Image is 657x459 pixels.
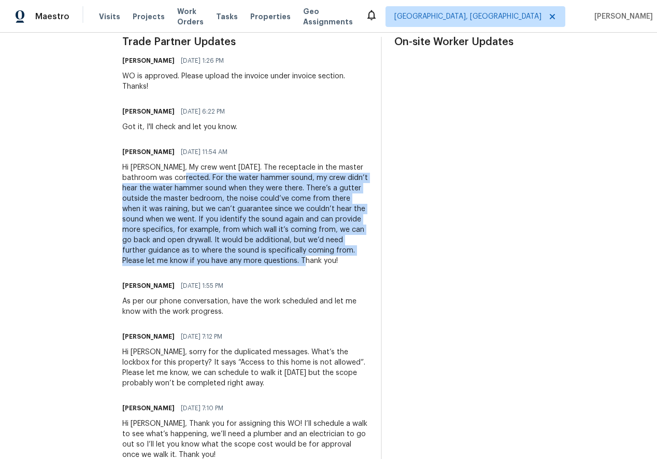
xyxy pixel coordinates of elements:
[590,11,653,22] span: [PERSON_NAME]
[177,6,204,27] span: Work Orders
[122,331,175,342] h6: [PERSON_NAME]
[122,347,368,388] div: Hi [PERSON_NAME], sorry for the duplicated messages. What’s the lockbox for this property? It say...
[303,6,353,27] span: Geo Assignments
[133,11,165,22] span: Projects
[122,55,175,66] h6: [PERSON_NAME]
[181,147,227,157] span: [DATE] 11:54 AM
[122,403,175,413] h6: [PERSON_NAME]
[394,37,640,47] span: On-site Worker Updates
[122,147,175,157] h6: [PERSON_NAME]
[122,71,368,92] div: WO is approved. Please upload the invoice under invoice section. Thanks!
[35,11,69,22] span: Maestro
[181,106,225,117] span: [DATE] 6:22 PM
[122,281,175,291] h6: [PERSON_NAME]
[181,403,223,413] span: [DATE] 7:10 PM
[181,331,222,342] span: [DATE] 7:12 PM
[122,122,237,132] div: Got it, I'll check and let you know.
[394,11,541,22] span: [GEOGRAPHIC_DATA], [GEOGRAPHIC_DATA]
[122,37,368,47] span: Trade Partner Updates
[99,11,120,22] span: Visits
[181,281,223,291] span: [DATE] 1:55 PM
[216,13,238,20] span: Tasks
[122,106,175,117] h6: [PERSON_NAME]
[181,55,224,66] span: [DATE] 1:26 PM
[250,11,291,22] span: Properties
[122,296,368,317] div: As per our phone conversation, have the work scheduled and let me know with the work progress.
[122,162,368,266] div: Hi [PERSON_NAME], My crew went [DATE]. The receptacle in the master bathroom was corrected. For t...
